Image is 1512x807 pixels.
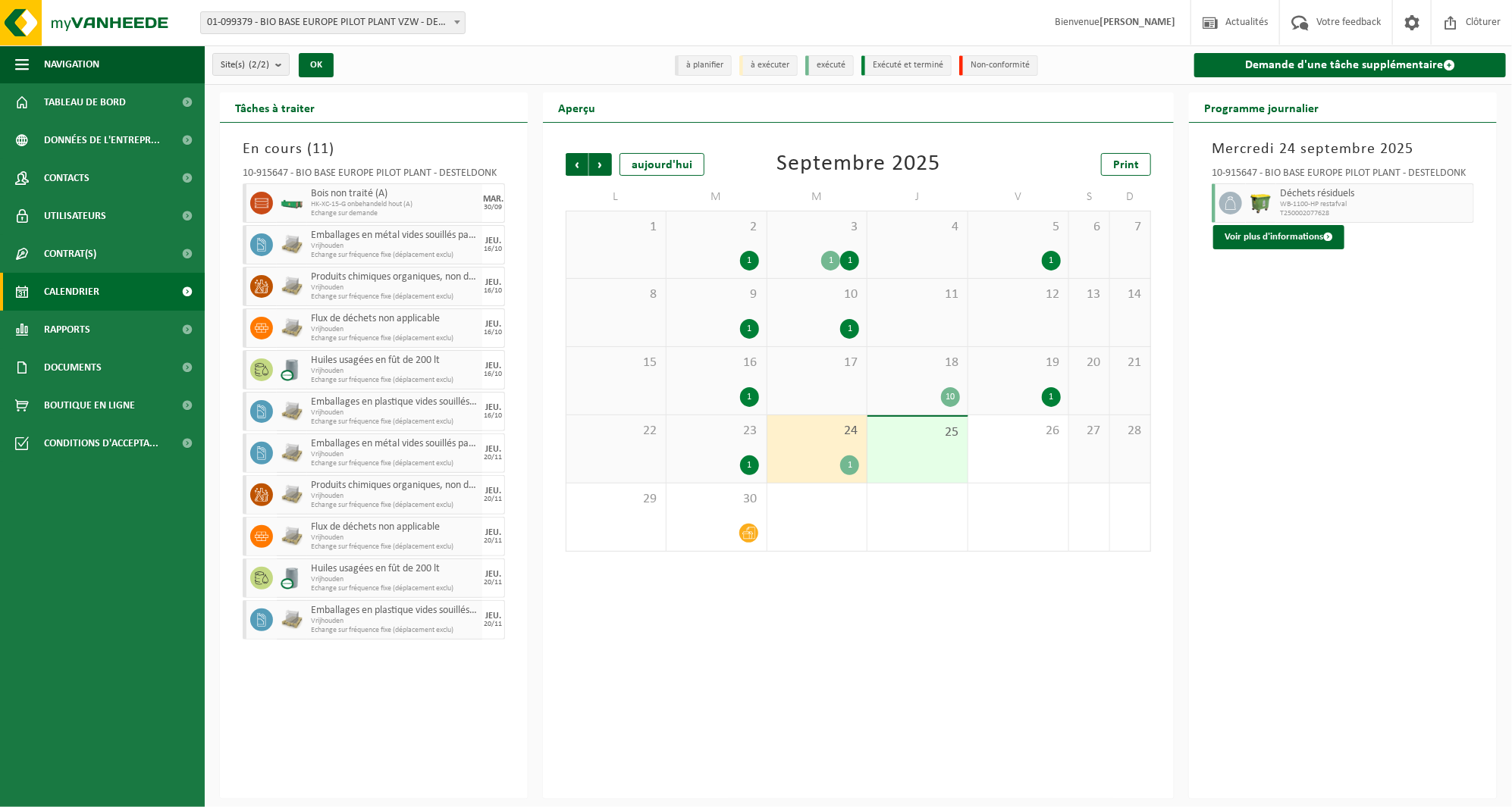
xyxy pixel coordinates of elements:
div: 1 [840,251,859,271]
span: 2 [674,219,759,236]
strong: [PERSON_NAME] [1099,17,1175,28]
td: M [667,183,767,211]
img: LP-LD-00200-CU [281,358,303,381]
span: Emballages en métal vides souillés par des substances dangereuses [311,438,478,450]
span: 01-099379 - BIO BASE EUROPE PILOT PLANT VZW - DESTELDONK [200,11,466,34]
span: Documents [44,349,102,386]
span: 8 [574,286,658,303]
span: Suivant [589,153,612,176]
div: JEU. [485,486,501,496]
h3: Mercredi 24 septembre 2025 [1212,138,1474,161]
span: 18 [875,355,960,371]
span: 28 [1118,423,1143,439]
div: JEU. [485,361,501,371]
span: 27 [1077,423,1102,439]
div: JEU. [485,445,501,454]
span: 12 [976,286,1061,303]
div: 1 [740,251,759,271]
img: HK-XC-15-GN-00 [281,198,303,209]
span: Echange sur fréquence fixe (déplacement exclu) [311,418,478,427]
img: LP-PA-00000-WDN-11 [281,525,303,548]
span: Emballages en métal vides souillés par des substances dangereuses [311,230,478,242]
span: WB-1100-HP restafval [1280,200,1470,209]
span: Print [1113,159,1139,171]
span: Echange sur fréquence fixe (déplacement exclu) [311,292,478,302]
td: J [867,183,968,211]
div: 20/11 [485,537,503,545]
div: JEU. [485,403,501,412]
span: Vrijhouden [311,325,478,334]
div: MAR. [483,195,503,204]
div: 1 [740,455,759,475]
div: JEU. [485,528,501,537]
span: Echange sur fréquence fixe (déplacement exclu) [311,584,478,593]
span: Contrat(s) [44,235,96,273]
img: LP-PA-00000-WDN-11 [281,275,303,298]
span: Emballages en plastique vides souillés par des substances oxydants (comburant) [311,605,478,617]
span: 15 [574,355,658,371]
span: 17 [775,355,860,371]
span: Vrijhouden [311,408,478,418]
div: 1 [740,387,759,407]
span: Echange sur fréquence fixe (déplacement exclu) [311,626,478,635]
span: 13 [1077,286,1102,303]
count: (2/2) [249,60,269,70]
span: Vrijhouden [311,492,478,501]
span: 7 [1118,219,1143,236]
span: Emballages en plastique vides souillés par des substances oxydants (comburant) [311,396,478,408]
img: LP-PA-00000-WDN-11 [281,317,303,339]
span: 14 [1118,286,1143,303]
span: 01-099379 - BIO BASE EUROPE PILOT PLANT VZW - DESTELDONK [201,12,465,33]
span: Rapports [44,311,90,349]
div: 16/10 [485,246,503,253]
div: JEU. [485,570,501,579]
span: 4 [875,219,960,236]
div: Septembre 2025 [776,153,940,176]
span: 25 [875,424,960,441]
span: Echange sur fréquence fixe (déplacement exclu) [311,334,478,343]
div: 10-915647 - BIO BASE EUROPE PILOT PLANT - DESTELDONK [1212,168,1474,183]
span: Echange sur fréquence fixe (déplacement exclu) [311,501,478,510]
span: Echange sur fréquence fixe (déplacement exclu) [311,251,478,260]
img: LP-PA-00000-WDN-11 [281,400,303,423]
span: Huiles usagées en fût de 200 lt [311,355,478,367]
span: Vrijhouden [311,242,478,251]
td: S [1069,183,1110,211]
td: D [1110,183,1151,211]
button: Voir plus d'informations [1213,225,1344,249]
span: 11 [312,142,329,157]
span: Echange sur fréquence fixe (déplacement exclu) [311,543,478,552]
span: Vrijhouden [311,575,478,584]
li: Exécuté et terminé [861,55,952,76]
div: 16/10 [485,287,503,295]
button: OK [299,53,334,77]
span: Echange sur fréquence fixe (déplacement exclu) [311,376,478,385]
button: Site(s)(2/2) [212,53,290,76]
span: Flux de déchets non applicable [311,521,478,533]
span: T250002077628 [1280,209,1470,218]
div: 10-915647 - BIO BASE EUROPE PILOT PLANT - DESTELDONK [243,168,505,183]
span: Boutique en ligne [44,386,135,424]
div: 1 [840,319,859,339]
span: 24 [775,423,860,439]
div: 10 [941,387,960,407]
span: Conditions d'accepta... [44,424,158,462]
img: LP-LD-00200-CU [281,567,303,590]
div: JEU. [485,236,501,246]
a: Print [1101,153,1151,176]
span: 16 [674,355,759,371]
h2: Aperçu [543,92,610,122]
span: Contacts [44,159,89,197]
span: 29 [574,491,658,508]
span: 21 [1118,355,1143,371]
div: JEU. [485,612,501,621]
span: 23 [674,423,759,439]
div: 16/10 [485,412,503,420]
span: Produits chimiques organiques, non dangereux en petit emballage [311,271,478,283]
span: 5 [976,219,1061,236]
img: LP-PA-00000-WDN-11 [281,233,303,256]
a: Demande d'une tâche supplémentaire [1194,53,1506,77]
td: L [566,183,667,211]
span: Utilisateurs [44,197,106,235]
span: Vrijhouden [311,283,478,292]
